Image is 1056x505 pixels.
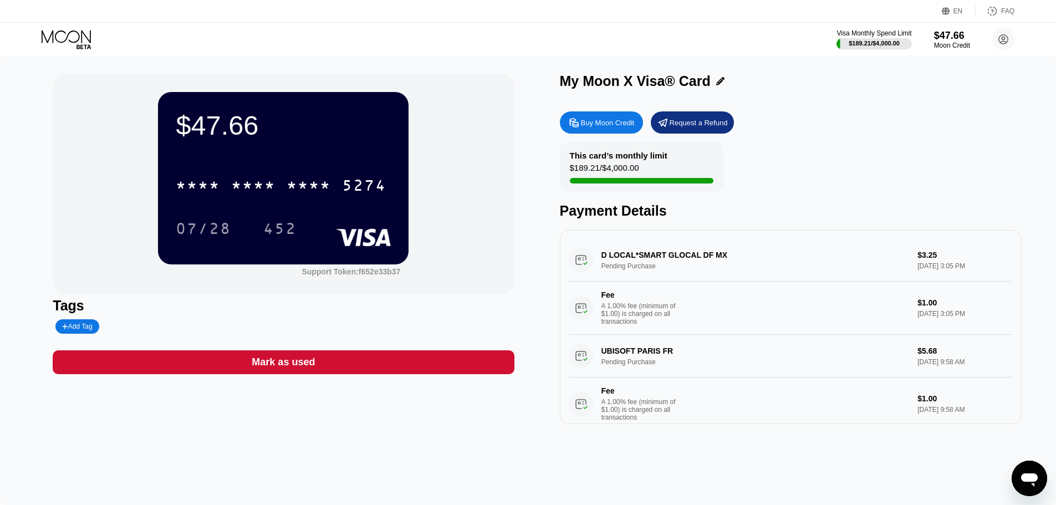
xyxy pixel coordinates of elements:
[953,7,963,15] div: EN
[917,406,1012,414] div: [DATE] 9:58 AM
[601,386,679,395] div: Fee
[263,221,297,239] div: 452
[601,302,685,325] div: A 1.00% fee (minimum of $1.00) is charged on all transactions
[917,298,1012,307] div: $1.00
[934,30,970,49] div: $47.66Moon Credit
[176,221,231,239] div: 07/28
[1012,461,1047,496] iframe: Button to launch messaging window
[570,163,639,178] div: $189.21 / $4,000.00
[917,394,1012,403] div: $1.00
[55,319,99,334] div: Add Tag
[560,203,1021,219] div: Payment Details
[601,398,685,421] div: A 1.00% fee (minimum of $1.00) is charged on all transactions
[560,111,643,134] div: Buy Moon Credit
[942,6,976,17] div: EN
[934,42,970,49] div: Moon Credit
[176,110,391,141] div: $47.66
[849,40,900,47] div: $189.21 / $4,000.00
[651,111,734,134] div: Request a Refund
[917,310,1012,318] div: [DATE] 3:05 PM
[62,323,92,330] div: Add Tag
[252,356,315,369] div: Mark as used
[53,298,514,314] div: Tags
[836,29,911,37] div: Visa Monthly Spend Limit
[670,118,728,127] div: Request a Refund
[1001,7,1014,15] div: FAQ
[934,30,970,42] div: $47.66
[53,350,514,374] div: Mark as used
[302,267,400,276] div: Support Token:f652e33b37
[302,267,400,276] div: Support Token: f652e33b37
[342,178,386,196] div: 5274
[167,215,239,242] div: 07/28
[569,378,1012,431] div: FeeA 1.00% fee (minimum of $1.00) is charged on all transactions$1.00[DATE] 9:58 AM
[836,29,911,49] div: Visa Monthly Spend Limit$189.21/$4,000.00
[976,6,1014,17] div: FAQ
[601,290,679,299] div: Fee
[581,118,635,127] div: Buy Moon Credit
[570,151,667,160] div: This card’s monthly limit
[560,73,711,89] div: My Moon X Visa® Card
[255,215,305,242] div: 452
[569,282,1012,335] div: FeeA 1.00% fee (minimum of $1.00) is charged on all transactions$1.00[DATE] 3:05 PM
